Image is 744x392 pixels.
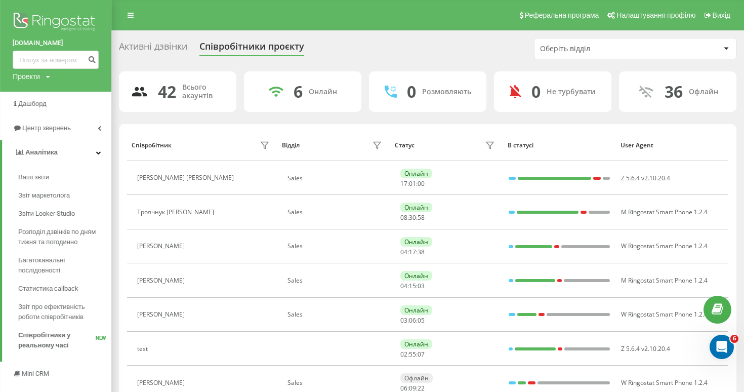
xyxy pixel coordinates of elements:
div: 42 [158,82,176,101]
div: В статусі [508,142,611,149]
a: Багатоканальні послідовності [18,251,111,280]
span: 06 [409,316,416,325]
a: [DOMAIN_NAME] [13,38,99,48]
span: Аналiтика [25,148,58,156]
div: Офлайн [400,373,433,383]
div: Співробітники проєкту [199,41,304,57]
div: Не турбувати [547,88,596,96]
div: Sales [287,209,385,216]
span: Вихід [713,11,730,19]
div: 0 [531,82,541,101]
span: W Ringostat Smart Phone 1.2.4 [621,378,708,387]
div: Онлайн [400,237,432,247]
div: Онлайн [400,203,432,212]
span: 55 [409,350,416,359]
span: 6 [730,335,738,343]
div: Sales [287,379,385,386]
div: [PERSON_NAME] [137,277,187,284]
span: Реферальна програма [525,11,599,19]
span: 04 [400,248,407,256]
a: Розподіл дзвінків по дням тижня та погодинно [18,223,111,251]
span: Z 5.6.4 v2.10.20.4 [621,174,670,182]
div: User Agent [621,142,724,149]
div: 36 [665,82,683,101]
div: Онлайн [309,88,337,96]
div: Офлайн [689,88,718,96]
span: Розподіл дзвінків по дням тижня та погодинно [18,227,106,247]
span: Mini CRM [22,370,49,377]
span: Налаштування профілю [616,11,695,19]
div: Онлайн [400,271,432,281]
div: Всього акаунтів [182,83,224,100]
div: [PERSON_NAME] [137,379,187,386]
span: W Ringostat Smart Phone 1.2.4 [621,310,708,319]
span: 17 [409,248,416,256]
span: 38 [418,248,425,256]
a: Статистика callback [18,280,111,298]
div: Sales [287,175,385,182]
iframe: Intercom live chat [710,335,734,359]
div: : : [400,214,425,221]
div: 6 [294,82,303,101]
div: Розмовляють [422,88,471,96]
span: Дашборд [18,100,47,107]
div: Проекти [13,71,40,82]
span: 30 [409,213,416,222]
div: 0 [407,82,416,101]
span: 58 [418,213,425,222]
input: Пошук за номером [13,51,99,69]
div: Онлайн [400,169,432,178]
div: : : [400,249,425,256]
div: Троячнук [PERSON_NAME] [137,209,217,216]
div: Співробітник [132,142,172,149]
div: [PERSON_NAME] [137,243,187,250]
div: [PERSON_NAME] [137,311,187,318]
a: Співробітники у реальному часіNEW [18,326,111,355]
span: Ваші звіти [18,172,49,182]
span: Центр звернень [22,124,71,132]
div: : : [400,317,425,324]
div: Відділ [282,142,300,149]
span: 03 [400,316,407,325]
span: Звіти Looker Studio [18,209,75,219]
div: : : [400,180,425,187]
span: M Ringostat Smart Phone 1.2.4 [621,276,708,285]
span: 03 [418,282,425,290]
span: 17 [400,179,407,188]
a: Звіт про ефективність роботи співробітників [18,298,111,326]
div: test [137,345,150,352]
span: 02 [400,350,407,359]
span: Звіт про ефективність роботи співробітників [18,302,106,322]
span: 05 [418,316,425,325]
div: : : [400,351,425,358]
a: Звіт маркетолога [18,186,111,205]
span: 00 [418,179,425,188]
img: Ringostat logo [13,10,99,35]
div: Sales [287,243,385,250]
a: Ваші звіти [18,168,111,186]
div: Онлайн [400,339,432,349]
span: Z 5.6.4 v2.10.20.4 [621,344,670,353]
div: Sales [287,311,385,318]
div: : : [400,385,425,392]
div: Оберіть відділ [540,45,661,53]
div: Sales [287,277,385,284]
span: W Ringostat Smart Phone 1.2.4 [621,242,708,250]
span: 15 [409,282,416,290]
div: [PERSON_NAME] [PERSON_NAME] [137,174,236,181]
span: 04 [400,282,407,290]
div: Статус [395,142,415,149]
a: Звіти Looker Studio [18,205,111,223]
div: : : [400,283,425,290]
span: Звіт маркетолога [18,190,70,201]
span: Співробітники у реальному часі [18,330,96,350]
span: 08 [400,213,407,222]
span: 01 [409,179,416,188]
span: Багатоканальні послідовності [18,255,106,276]
span: M Ringostat Smart Phone 1.2.4 [621,208,708,216]
span: 07 [418,350,425,359]
span: Статистика callback [18,284,78,294]
a: Аналiтика [2,140,111,165]
div: Онлайн [400,305,432,315]
div: Активні дзвінки [119,41,187,57]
